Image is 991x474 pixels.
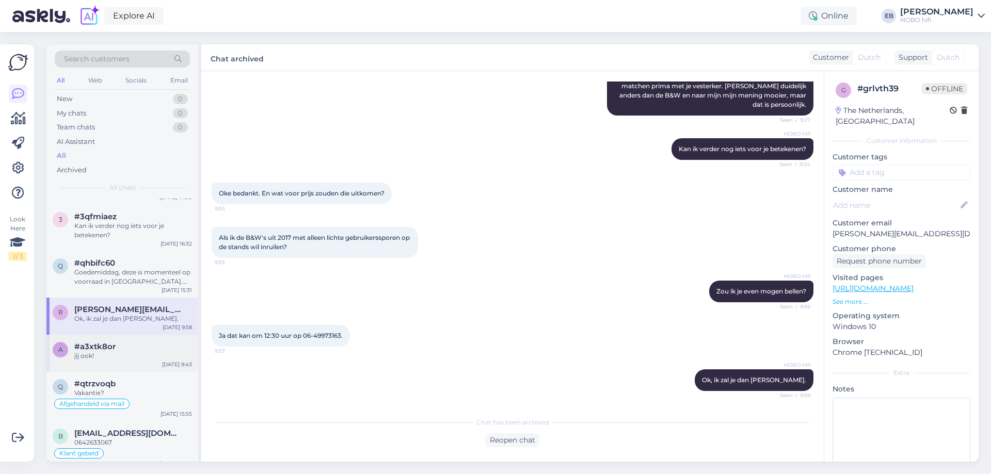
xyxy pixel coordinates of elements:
[168,74,190,87] div: Email
[900,8,985,24] a: [PERSON_NAME]HOBO hifi
[8,215,27,261] div: Look Here
[833,347,970,358] p: Chrome [TECHNICAL_ID]
[104,7,164,25] a: Explore AI
[57,151,66,161] div: All
[716,287,806,295] span: Zou ik je even mogen bellen?
[109,183,136,192] span: All chats
[772,130,810,138] span: HOBO hifi
[123,74,149,87] div: Socials
[162,286,192,294] div: [DATE] 15:31
[772,160,810,168] span: Seen ✓ 9:34
[833,218,970,228] p: Customer email
[772,391,810,399] span: Seen ✓ 9:58
[58,383,63,390] span: q
[163,323,192,331] div: [DATE] 9:58
[833,272,970,283] p: Visited pages
[173,108,188,119] div: 0
[833,368,970,378] div: Extra
[486,433,539,447] div: Reopen chat
[772,272,810,280] span: HOBO hifi
[833,228,970,239] p: [PERSON_NAME][EMAIL_ADDRESS][DOMAIN_NAME]
[74,305,182,314] span: ricardo-molenaar@hotmail.com
[894,52,928,63] div: Support
[900,8,973,16] div: [PERSON_NAME]
[833,297,970,306] p: See more ...
[159,460,192,467] div: [DATE] 15:04
[58,432,63,440] span: b
[772,116,810,124] span: Seen ✓ 9:27
[809,52,849,63] div: Customer
[215,347,253,355] span: 9:57
[833,384,970,395] p: Notes
[74,379,116,388] span: #qtrzvoqb
[74,429,182,438] span: borna2005@gmail.com
[55,74,67,87] div: All
[74,212,117,221] span: #3qfmiaez
[219,332,343,339] span: Ja dat kan om 12:30 uur op 06-49973163.
[59,450,99,456] span: Klant gebeld
[8,252,27,261] div: 2 / 3
[922,83,967,94] span: Offline
[58,262,63,270] span: q
[833,254,926,268] div: Request phone number
[74,268,192,286] div: Goedemiddag, deze is momenteel op voorraad in [GEOGRAPHIC_DATA]. Als je nog vragen hebt, vernemen...
[702,376,806,384] span: Ok, ik zal je dan [PERSON_NAME].
[679,145,806,153] span: Kan ik verder nog iets voor je betekenen?
[173,94,188,104] div: 0
[833,336,970,347] p: Browser
[57,137,95,147] div: AI Assistant
[74,314,192,323] div: Ok, ik zal je dan [PERSON_NAME].
[833,200,958,211] input: Add name
[74,438,192,447] div: 0642633067
[173,122,188,133] div: 0
[833,310,970,321] p: Operating system
[836,105,950,127] div: The Netherlands, [GEOGRAPHIC_DATA]
[86,74,104,87] div: Web
[58,346,63,353] span: a
[833,321,970,332] p: Windows 10
[8,53,28,72] img: Askly Logo
[833,243,970,254] p: Customer phone
[162,361,192,368] div: [DATE] 9:43
[858,52,881,63] span: Dutch
[833,284,914,293] a: [URL][DOMAIN_NAME]
[64,54,130,64] span: Search customers
[857,83,922,95] div: # grlvth39
[78,5,100,27] img: explore-ai
[57,165,87,175] div: Archived
[211,51,264,64] label: Chat archived
[772,303,810,310] span: Seen ✓ 9:56
[801,7,857,25] div: Online
[215,205,253,213] span: 9:53
[57,94,72,104] div: New
[882,9,896,23] div: EB
[161,240,192,248] div: [DATE] 16:32
[219,234,411,251] span: Als ik de B&W's uit 2017 met alleen lichte gebruikerssporen op de stands wil inruilen?
[57,122,95,133] div: Team chats
[841,86,846,94] span: g
[833,136,970,145] div: Customer information
[833,184,970,195] p: Customer name
[74,351,192,361] div: jij ook!
[833,152,970,162] p: Customer tags
[937,52,960,63] span: Dutch
[74,388,192,398] div: Vakantie?
[59,216,62,223] span: 3
[74,221,192,240] div: Kan ik verder nog iets voor je betekenen?
[900,16,973,24] div: HOBO hifi
[161,410,192,418] div: [DATE] 15:55
[74,342,116,351] span: #a3xtk8or
[772,361,810,369] span: HOBO hifi
[74,258,115,268] span: #qhbifc60
[58,308,63,316] span: r
[59,401,124,407] span: Afgehandeld via mail
[215,258,253,266] span: 9:53
[833,165,970,180] input: Add a tag
[476,418,549,427] span: Chat has been archived
[57,108,86,119] div: My chats
[219,189,385,197] span: Oke bedankt. En wat voor prijs zouden die uitkomen?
